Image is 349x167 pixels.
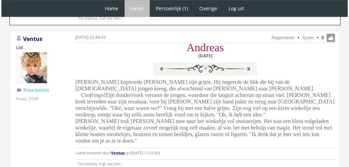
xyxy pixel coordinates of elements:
div: Lid [16,44,64,51]
a: Rapporteren [272,35,295,40]
span: s [220,41,224,54]
span: a [214,41,219,54]
span: e [210,41,214,54]
a: Prive bericht [23,87,49,93]
span: [PERSON_NAME] kopieerde [PERSON_NAME] zijn grijns. Hij negeerde de blik die hij van de [DEMOGRAPH... [75,79,335,144]
img: Gebruiker is offline [16,35,22,41]
b: [DATE] [198,53,212,59]
a: Ventus [23,35,42,43]
img: vFZgZrq.png [152,60,258,77]
span: A [187,41,194,54]
img: Ventus [16,52,47,83]
p: "I'm Ventus. Call me Ven." [75,159,335,166]
a: Quote [303,35,314,40]
span: d [200,41,206,54]
div: Posts: 3159 [16,96,38,102]
span: n [194,41,200,54]
span: 0 [321,35,324,41]
span: Like deze post [327,34,335,42]
a: Ventus [111,150,124,155]
span: r [206,41,210,54]
a: [DATE] 11:49:43 [75,35,106,40]
p: Laatst bewerkt door op ([DATE] 11:52:42) [75,148,335,158]
p: "I'm Ventus. Call me Ven." [76,14,335,21]
i: Confringo! [81,92,105,98]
